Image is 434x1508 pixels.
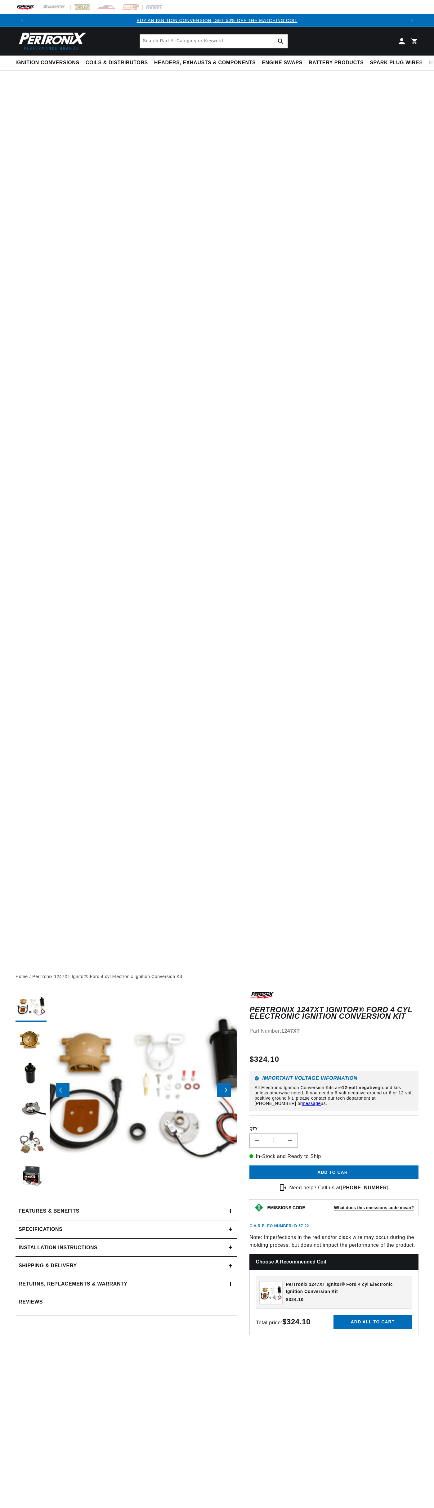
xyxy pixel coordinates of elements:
p: All Electronic Ignition Conversion Kits are ground kits unless otherwise noted. If you need a 6-v... [254,1085,414,1106]
button: Slide right [217,1083,231,1097]
span: Headers, Exhausts & Components [154,60,256,66]
strong: 12-volt negative [342,1085,378,1090]
nav: breadcrumbs [16,973,418,980]
summary: Returns, Replacements & Warranty [16,1275,237,1293]
h6: Important Voltage Information [254,1076,414,1081]
summary: Engine Swaps [259,56,306,70]
summary: Reviews [16,1293,237,1311]
span: Coils & Distributors [86,60,148,66]
button: Slide left [56,1083,69,1097]
a: message [302,1101,321,1106]
img: Pertronix [16,30,87,52]
button: Translation missing: en.sections.announcements.next_announcement [406,14,418,27]
strong: EMISSIONS CODE [267,1205,305,1210]
div: 1 of 3 [28,17,406,24]
summary: Installation instructions [16,1239,237,1257]
summary: Spark Plug Wires [367,56,426,70]
span: Total price: [256,1320,311,1325]
h2: Returns, Replacements & Warranty [19,1280,128,1288]
button: Load image 4 in gallery view [16,1093,47,1124]
h2: Features & Benefits [19,1207,79,1215]
media-gallery: Gallery Viewer [16,991,237,1189]
div: Note: Imperfections in the red and/or black wire may occur during the molding process, but does n... [249,991,418,1335]
button: Translation missing: en.sections.announcements.previous_announcement [16,14,28,27]
h2: Reviews [19,1298,43,1306]
button: Add all to cart [333,1315,412,1329]
summary: Battery Products [306,56,367,70]
div: Part Number: [249,1027,418,1035]
strong: 1247XT [281,1028,300,1034]
span: Ignition Conversions [16,60,79,66]
summary: Specifications [16,1220,237,1238]
span: $324.10 [249,1054,279,1065]
p: C.A.R.B. EO Number: D-57-22 [249,1223,309,1229]
strong: $324.10 [282,1317,311,1326]
span: Battery Products [309,60,364,66]
span: Engine Swaps [262,60,302,66]
button: Load image 2 in gallery view [16,1025,47,1056]
button: Load image 5 in gallery view [16,1127,47,1158]
h1: PerTronix 1247XT Ignitor® Ford 4 cyl Electronic Ignition Conversion Kit [249,1007,418,1019]
p: Need help? Call us at [289,1184,389,1192]
h2: Shipping & Delivery [19,1262,77,1270]
button: Load image 3 in gallery view [16,1059,47,1090]
summary: Headers, Exhausts & Components [151,56,259,70]
span: Spark Plug Wires [370,60,423,66]
summary: Features & Benefits [16,1202,237,1220]
button: Search Part #, Category or Keyword [274,34,288,48]
div: Announcement [28,17,406,24]
p: In-Stock and Ready to Ship [249,1152,418,1160]
button: Load image 1 in gallery view [16,991,47,1022]
img: Emissions code [254,1203,264,1213]
summary: Coils & Distributors [83,56,151,70]
label: QTY [249,1126,418,1132]
summary: Ignition Conversions [16,56,83,70]
h2: Choose a Recommended Coil [249,1254,418,1270]
button: EMISSIONS CODEWhat does this emissions code mean? [267,1205,414,1210]
span: $324.10 [286,1296,304,1303]
button: Load image 6 in gallery view [16,1161,47,1192]
a: Home [16,973,28,980]
input: Search Part #, Category or Keyword [140,34,288,48]
a: [PHONE_NUMBER] [341,1185,389,1190]
a: PerTronix 1247XT Ignitor® Ford 4 cyl Electronic Ignition Conversion Kit [32,973,182,980]
button: Add to cart [249,1165,418,1179]
strong: What does this emissions code mean? [334,1205,414,1210]
a: BUY AN IGNITION CONVERSION, GET 50% OFF THE MATCHING COIL [136,18,297,23]
summary: Shipping & Delivery [16,1257,237,1275]
h2: Installation instructions [19,1244,97,1252]
h2: Specifications [19,1225,62,1233]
